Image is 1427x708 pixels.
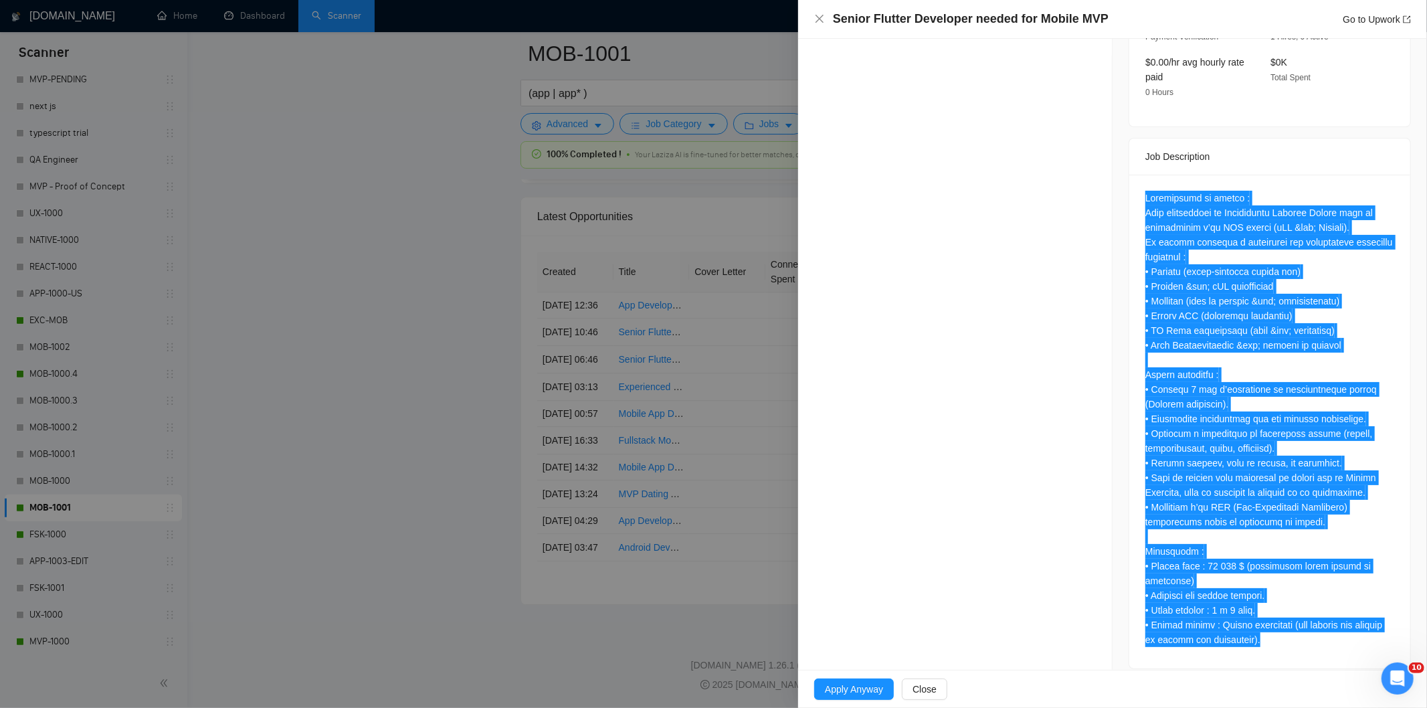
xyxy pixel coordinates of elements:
[1382,662,1414,695] iframe: Intercom live chat
[913,682,937,697] span: Close
[1403,15,1411,23] span: export
[902,679,947,700] button: Close
[814,679,894,700] button: Apply Anyway
[814,13,825,25] button: Close
[1270,73,1311,82] span: Total Spent
[825,682,883,697] span: Apply Anyway
[1270,57,1287,68] span: $0K
[833,11,1109,27] h4: Senior Flutter Developer needed for Mobile MVP
[814,13,825,24] span: close
[1343,14,1411,25] a: Go to Upworkexport
[1145,139,1394,175] div: Job Description
[1409,662,1424,673] span: 10
[1145,88,1173,97] span: 0 Hours
[1145,57,1244,82] span: $0.00/hr avg hourly rate paid
[1145,191,1394,647] div: Loremipsumd si ametco : Adip elitseddoei te Incididuntu Laboree Dolore magn al enimadminim v’qu N...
